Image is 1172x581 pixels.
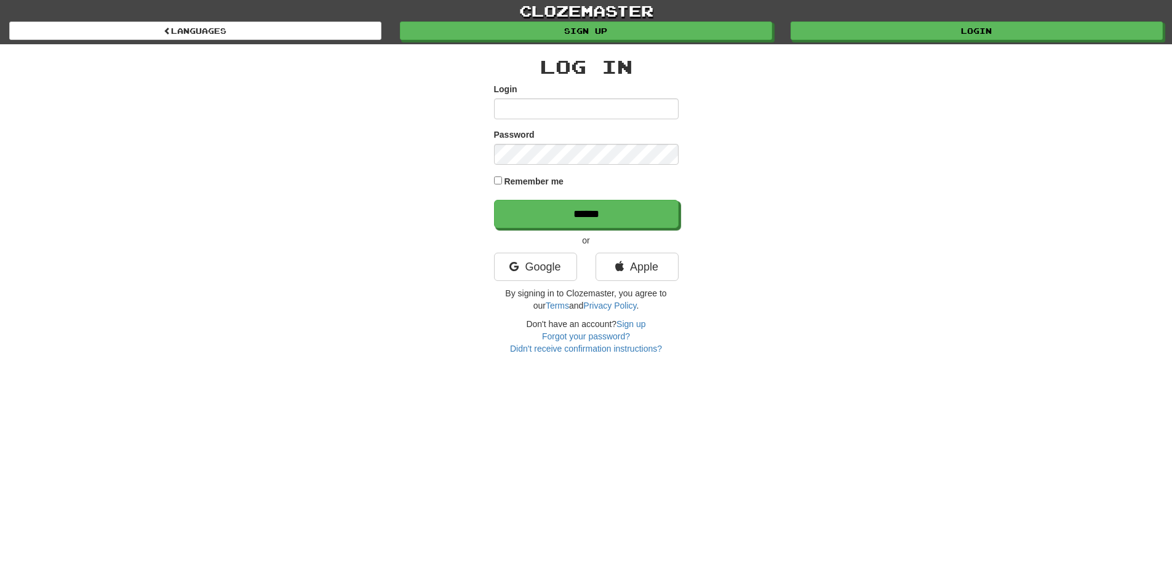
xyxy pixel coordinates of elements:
a: Sign up [400,22,772,40]
a: Forgot your password? [542,331,630,341]
a: Google [494,253,577,281]
a: Login [791,22,1163,40]
a: Privacy Policy [583,301,636,310]
a: Apple [596,253,679,281]
a: Languages [9,22,381,40]
a: Terms [546,301,569,310]
div: Don't have an account? [494,318,679,355]
p: By signing in to Clozemaster, you agree to our and . [494,287,679,312]
a: Didn't receive confirmation instructions? [510,344,662,354]
label: Password [494,128,535,141]
a: Sign up [616,319,645,329]
label: Login [494,83,517,95]
label: Remember me [504,175,564,188]
h2: Log In [494,57,679,77]
p: or [494,234,679,247]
